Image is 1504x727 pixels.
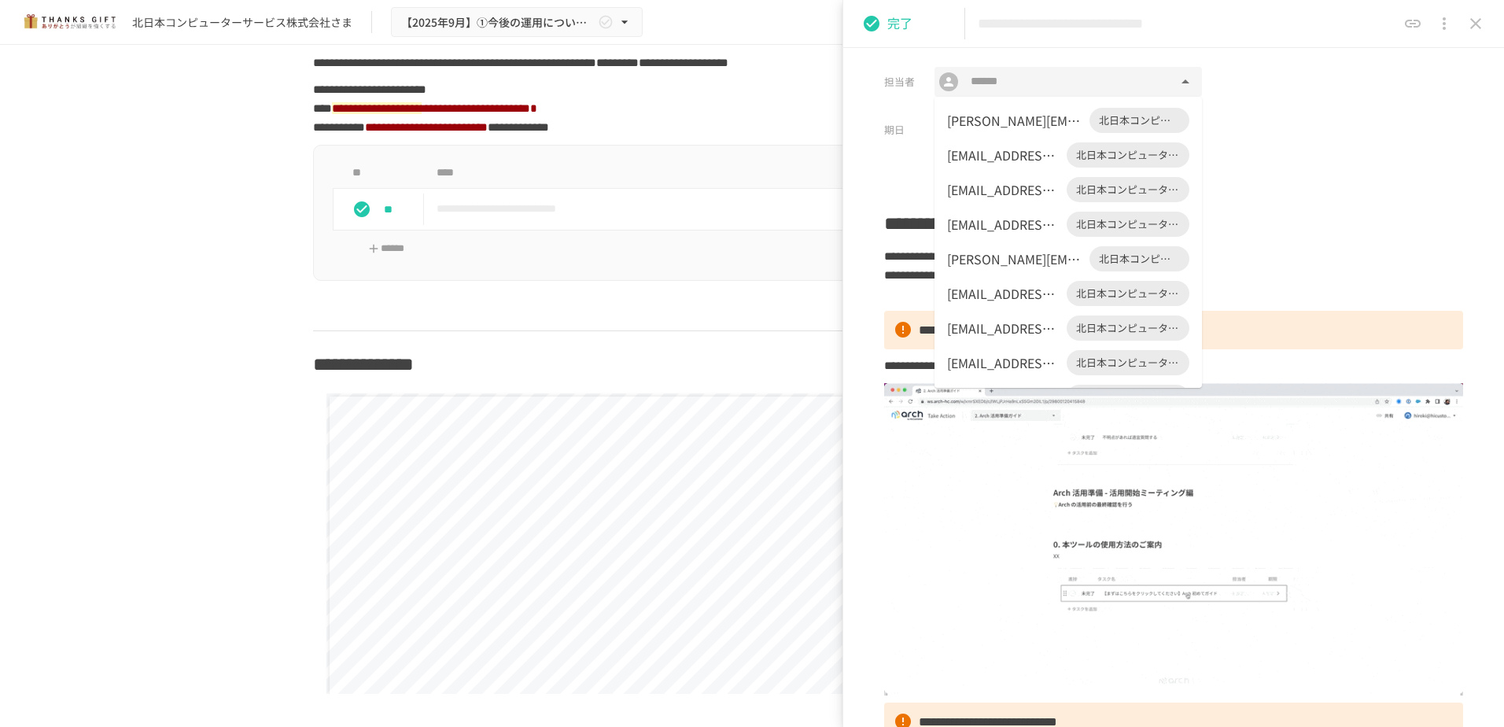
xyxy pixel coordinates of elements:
[884,74,922,90] p: 担当者
[1089,251,1189,267] span: 北日本コンピューターサービス株式会社さま
[947,319,1060,338] div: [EMAIL_ADDRESS][DOMAIN_NAME]
[333,158,1171,231] table: task table
[947,249,1083,268] div: [PERSON_NAME][EMAIL_ADDRESS][DOMAIN_NAME]
[947,284,1060,303] div: [EMAIL_ADDRESS][DOMAIN_NAME]
[947,353,1060,372] div: [EMAIL_ADDRESS][DOMAIN_NAME]
[947,215,1060,234] div: [EMAIL_ADDRESS][DOMAIN_NAME]
[1067,147,1189,163] span: 北日本コンピューターサービス株式会社さま
[884,122,922,138] p: 期日
[132,14,352,31] div: 北日本コンピューターサービス株式会社さま
[1067,216,1189,232] span: 北日本コンピューターサービス株式会社さま
[1067,182,1189,197] span: 北日本コンピューターサービス株式会社さま
[887,13,912,34] p: 完了
[1460,8,1491,39] button: close drawer
[856,8,887,39] button: status
[401,13,595,32] span: 【2025年9月】①今後の運用についてのご案内/THANKS GIFTキックオフMTG
[19,9,120,35] img: mMP1OxWUAhQbsRWCurg7vIHe5HqDpP7qZo7fRoNLXQh
[391,7,643,38] button: 【2025年9月】①今後の運用についてのご案内/THANKS GIFTキックオフMTG
[947,111,1083,130] div: [PERSON_NAME][EMAIL_ADDRESS][DOMAIN_NAME]
[1067,355,1189,371] span: 北日本コンピューターサービス株式会社さま
[1067,286,1189,301] span: 北日本コンピューターサービス株式会社さま
[1428,8,1460,39] button: close drawer
[1174,71,1196,93] button: 閉じる
[884,383,1463,696] img: yv7AHehdTt3B4CQBiLfBYbXGYoOuCvkIMnMh0jaNNxt
[947,180,1060,199] div: [EMAIL_ADDRESS][DOMAIN_NAME]
[1089,113,1189,128] span: 北日本コンピューターサービス株式会社さま
[346,194,378,225] button: status
[947,146,1060,164] div: [EMAIL_ADDRESS][DOMAIN_NAME]
[1067,320,1189,336] span: 北日本コンピューターサービス株式会社さま
[1397,8,1428,39] button: 共有URLをコピー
